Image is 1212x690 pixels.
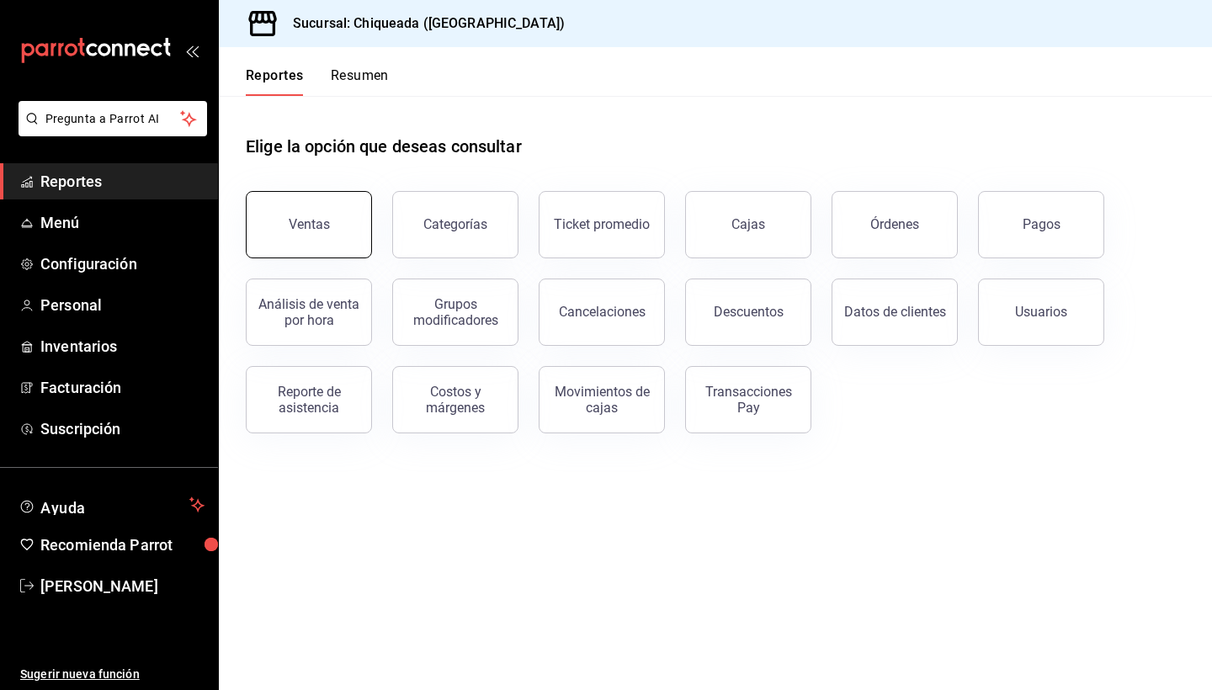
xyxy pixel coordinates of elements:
[279,13,565,34] h3: Sucursal: Chiqueada ([GEOGRAPHIC_DATA])
[40,294,205,316] span: Personal
[20,666,205,683] span: Sugerir nueva función
[40,211,205,234] span: Menú
[539,279,665,346] button: Cancelaciones
[246,191,372,258] button: Ventas
[40,575,205,597] span: [PERSON_NAME]
[40,376,205,399] span: Facturación
[714,304,784,320] div: Descuentos
[246,279,372,346] button: Análisis de venta por hora
[403,296,508,328] div: Grupos modificadores
[185,44,199,57] button: open_drawer_menu
[40,533,205,556] span: Recomienda Parrot
[696,384,800,416] div: Transacciones Pay
[731,215,766,235] div: Cajas
[832,191,958,258] button: Órdenes
[40,170,205,193] span: Reportes
[19,101,207,136] button: Pregunta a Parrot AI
[40,495,183,515] span: Ayuda
[1023,216,1060,232] div: Pagos
[246,67,304,96] button: Reportes
[392,191,518,258] button: Categorías
[870,216,919,232] div: Órdenes
[246,366,372,433] button: Reporte de asistencia
[550,384,654,416] div: Movimientos de cajas
[246,134,522,159] h1: Elige la opción que deseas consultar
[392,366,518,433] button: Costos y márgenes
[539,366,665,433] button: Movimientos de cajas
[844,304,946,320] div: Datos de clientes
[685,279,811,346] button: Descuentos
[423,216,487,232] div: Categorías
[331,67,389,96] button: Resumen
[539,191,665,258] button: Ticket promedio
[40,335,205,358] span: Inventarios
[978,279,1104,346] button: Usuarios
[246,67,389,96] div: navigation tabs
[559,304,646,320] div: Cancelaciones
[403,384,508,416] div: Costos y márgenes
[1015,304,1067,320] div: Usuarios
[40,252,205,275] span: Configuración
[289,216,330,232] div: Ventas
[685,191,811,258] a: Cajas
[978,191,1104,258] button: Pagos
[554,216,650,232] div: Ticket promedio
[45,110,181,128] span: Pregunta a Parrot AI
[685,366,811,433] button: Transacciones Pay
[832,279,958,346] button: Datos de clientes
[40,417,205,440] span: Suscripción
[257,384,361,416] div: Reporte de asistencia
[392,279,518,346] button: Grupos modificadores
[12,122,207,140] a: Pregunta a Parrot AI
[257,296,361,328] div: Análisis de venta por hora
